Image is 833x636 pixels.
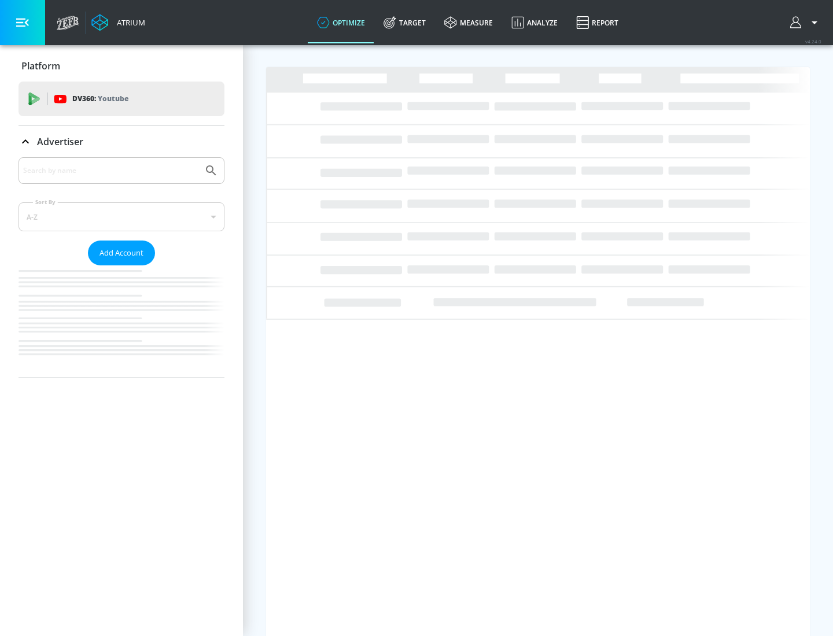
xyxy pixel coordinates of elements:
[91,14,145,31] a: Atrium
[308,2,374,43] a: optimize
[19,82,224,116] div: DV360: Youtube
[19,125,224,158] div: Advertiser
[37,135,83,148] p: Advertiser
[435,2,502,43] a: measure
[19,202,224,231] div: A-Z
[19,157,224,378] div: Advertiser
[21,60,60,72] p: Platform
[88,241,155,265] button: Add Account
[112,17,145,28] div: Atrium
[98,93,128,105] p: Youtube
[502,2,567,43] a: Analyze
[805,38,821,45] span: v 4.24.0
[374,2,435,43] a: Target
[19,265,224,378] nav: list of Advertiser
[19,50,224,82] div: Platform
[567,2,628,43] a: Report
[23,163,198,178] input: Search by name
[72,93,128,105] p: DV360:
[33,198,58,206] label: Sort By
[99,246,143,260] span: Add Account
